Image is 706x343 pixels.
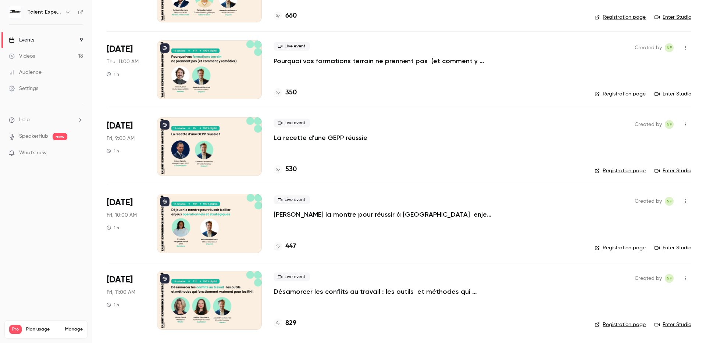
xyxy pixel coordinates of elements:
a: Pourquoi vos formations terrain ne prennent pas (et comment y remédier) [274,57,494,65]
h4: 447 [285,242,296,252]
h4: 829 [285,318,296,328]
a: 350 [274,88,297,98]
div: Oct 16 Thu, 11:00 AM (Europe/Paris) [107,40,145,99]
span: Noémie Forcella [665,274,674,283]
span: Fri, 10:00 AM [107,212,137,219]
h6: Talent Experience Masterclass [27,8,62,16]
a: Enter Studio [655,167,691,174]
a: Enter Studio [655,244,691,252]
a: Registration page [595,167,646,174]
a: La recette d'une GEPP réussie [274,133,367,142]
h4: 660 [285,11,297,21]
h4: 530 [285,165,297,174]
span: NF [667,43,672,52]
span: NF [667,120,672,129]
span: Live event [274,195,310,204]
a: 829 [274,318,296,328]
span: Live event [274,42,310,51]
li: help-dropdown-opener [9,116,83,124]
div: Videos [9,53,35,60]
span: Noémie Forcella [665,197,674,206]
div: Oct 17 Fri, 11:00 AM (Europe/Paris) [107,271,145,330]
span: Created by [635,120,662,129]
span: NF [667,197,672,206]
a: Enter Studio [655,321,691,328]
span: Created by [635,197,662,206]
span: [DATE] [107,43,133,55]
div: 1 h [107,71,119,77]
span: [DATE] [107,120,133,132]
div: Oct 17 Fri, 9:00 AM (Europe/Paris) [107,117,145,176]
span: NF [667,274,672,283]
span: Plan usage [26,326,61,332]
span: Noémie Forcella [665,120,674,129]
a: SpeakerHub [19,133,48,140]
span: Fri, 11:00 AM [107,289,135,296]
div: Audience [9,69,42,76]
div: 1 h [107,302,119,308]
span: Live event [274,272,310,281]
span: Created by [635,43,662,52]
a: 660 [274,11,297,21]
div: Events [9,36,34,44]
span: Noémie Forcella [665,43,674,52]
a: [PERSON_NAME] la montre pour réussir à [GEOGRAPHIC_DATA] enjeux opérationnels et stratégiques [274,210,494,219]
span: Live event [274,119,310,127]
img: Talent Experience Masterclass [9,6,21,18]
h4: 350 [285,88,297,98]
a: Enter Studio [655,90,691,98]
span: Pro [9,325,22,334]
a: Enter Studio [655,14,691,21]
span: Help [19,116,30,124]
span: What's new [19,149,47,157]
a: Registration page [595,321,646,328]
div: Settings [9,85,38,92]
div: Oct 17 Fri, 10:00 AM (Europe/Paris) [107,194,145,253]
a: 530 [274,165,297,174]
iframe: Noticeable Trigger [74,150,83,156]
span: [DATE] [107,197,133,209]
span: new [53,133,67,140]
a: Manage [65,326,83,332]
a: Registration page [595,14,646,21]
a: Registration page [595,244,646,252]
div: 1 h [107,148,119,154]
a: Registration page [595,90,646,98]
a: Désamorcer les conflits au travail : les outils et méthodes qui fonctionnent vraiment pour les RH ! [274,287,494,296]
span: Created by [635,274,662,283]
a: 447 [274,242,296,252]
span: Fri, 9:00 AM [107,135,135,142]
span: [DATE] [107,274,133,286]
div: 1 h [107,225,119,231]
span: Thu, 11:00 AM [107,58,139,65]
